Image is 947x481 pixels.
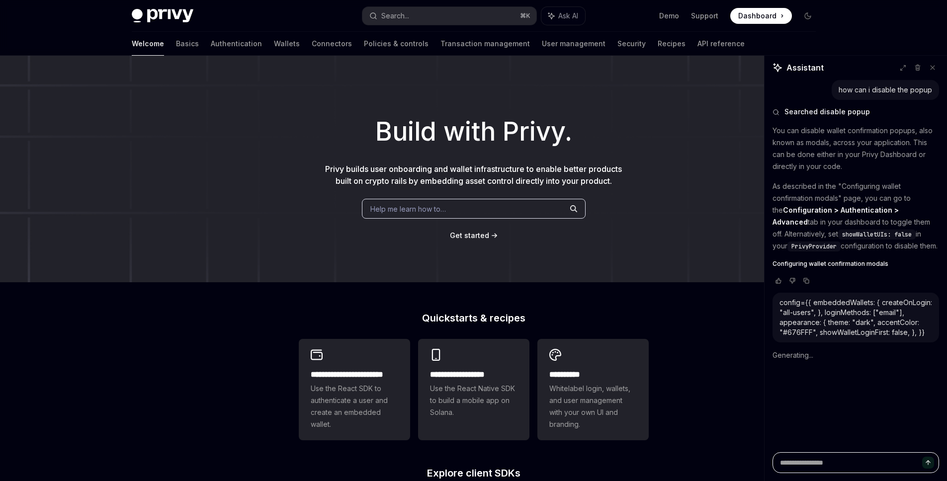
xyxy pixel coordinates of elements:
img: dark logo [132,9,193,23]
a: Configuring wallet confirmation modals [773,260,939,268]
span: Configuring wallet confirmation modals [773,260,888,268]
span: ⌘ K [520,12,530,20]
span: Assistant [786,62,824,74]
span: Use the React SDK to authenticate a user and create an embedded wallet. [311,383,398,430]
p: You can disable wallet confirmation popups, also known as modals, across your application. This c... [773,125,939,172]
span: Searched disable popup [784,107,870,117]
a: Support [691,11,718,21]
a: **** **** **** ***Use the React Native SDK to build a mobile app on Solana. [418,339,529,440]
a: Welcome [132,32,164,56]
div: Search... [381,10,409,22]
p: As described in the "Configuring wallet confirmation modals" page, you can go to the tab in your ... [773,180,939,252]
a: API reference [697,32,745,56]
h2: Explore client SDKs [299,468,649,478]
div: Generating... [773,342,939,368]
a: Authentication [211,32,262,56]
span: Use the React Native SDK to build a mobile app on Solana. [430,383,517,418]
strong: Configuration > Authentication > Advanced [773,206,899,226]
a: Connectors [312,32,352,56]
a: Transaction management [440,32,530,56]
span: Whitelabel login, wallets, and user management with your own UI and branding. [549,383,637,430]
a: Demo [659,11,679,21]
a: Security [617,32,646,56]
a: **** *****Whitelabel login, wallets, and user management with your own UI and branding. [537,339,649,440]
span: Privy builds user onboarding and wallet infrastructure to enable better products built on crypto ... [325,164,622,186]
button: Ask AI [541,7,585,25]
span: Dashboard [738,11,776,21]
a: Get started [450,231,489,240]
div: how can i disable the popup [839,85,932,95]
a: Policies & controls [364,32,429,56]
span: PrivyProvider [791,242,837,250]
span: showWalletUIs: false [842,231,912,239]
span: Help me learn how to… [370,204,446,214]
button: Searched disable popup [773,107,939,117]
span: Get started [450,231,489,240]
div: config={{ embeddedWallets: { createOnLogin: "all-users", }, loginMethods: ["email"], appearance: ... [779,298,932,337]
a: Basics [176,32,199,56]
button: Toggle dark mode [800,8,816,24]
button: Search...⌘K [362,7,536,25]
a: Recipes [658,32,686,56]
a: Wallets [274,32,300,56]
span: Ask AI [558,11,578,21]
a: Dashboard [730,8,792,24]
a: User management [542,32,605,56]
h1: Build with Privy. [16,112,931,151]
button: Send message [922,457,934,469]
h2: Quickstarts & recipes [299,313,649,323]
